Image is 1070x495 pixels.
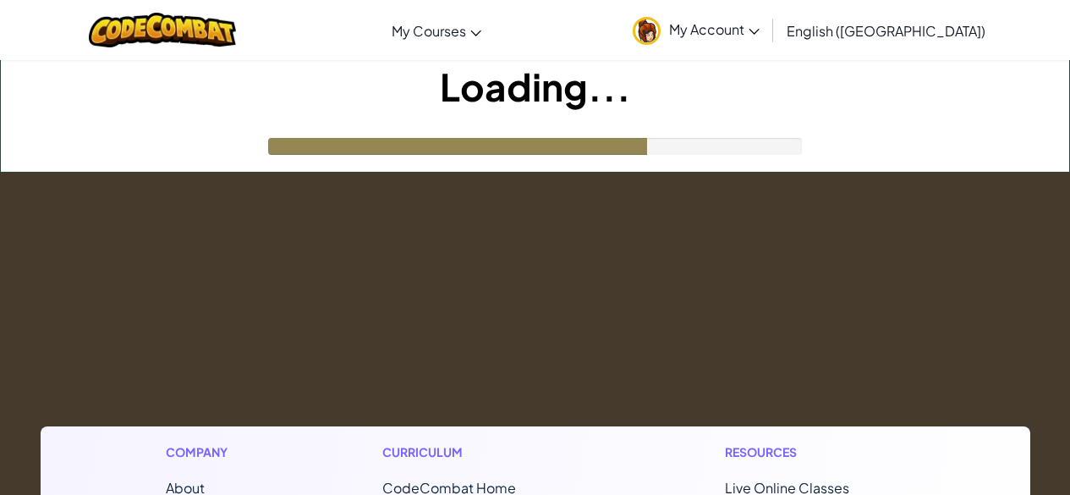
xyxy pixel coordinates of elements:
[382,443,587,461] h1: Curriculum
[787,22,985,40] span: English ([GEOGRAPHIC_DATA])
[725,443,905,461] h1: Resources
[89,13,237,47] img: CodeCombat logo
[392,22,466,40] span: My Courses
[669,20,760,38] span: My Account
[778,8,994,53] a: English ([GEOGRAPHIC_DATA])
[633,17,661,45] img: avatar
[624,3,768,57] a: My Account
[383,8,490,53] a: My Courses
[166,443,244,461] h1: Company
[1,60,1069,113] h1: Loading...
